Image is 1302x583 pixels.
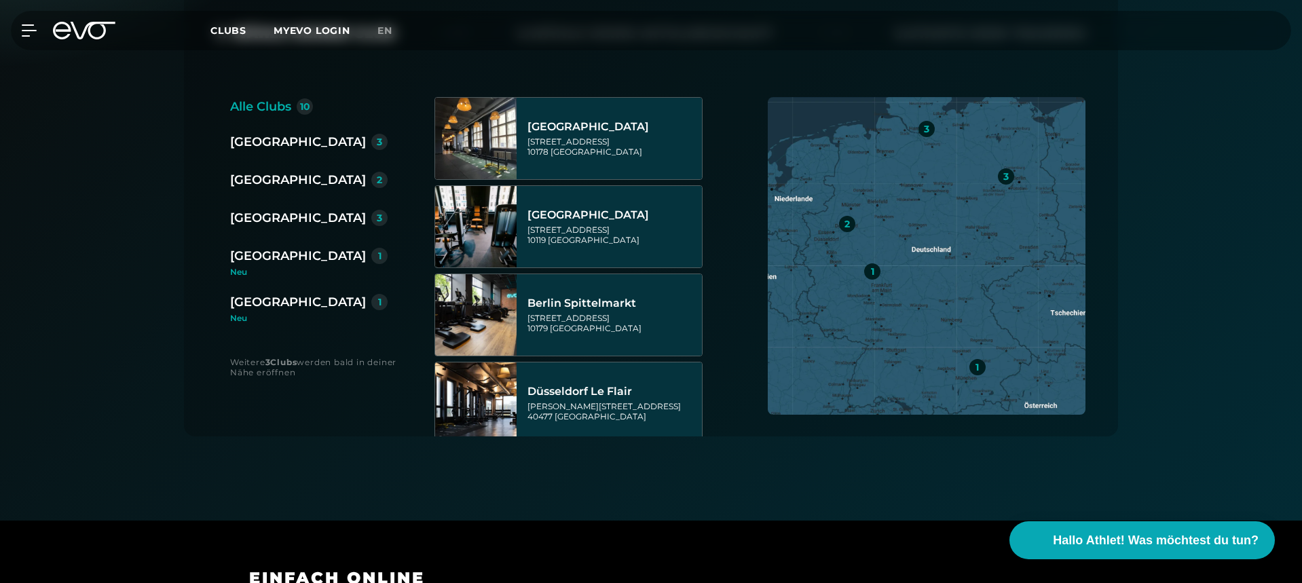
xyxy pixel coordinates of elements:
div: 1 [975,362,979,372]
div: 3 [377,213,382,223]
div: 1 [378,297,382,307]
div: [GEOGRAPHIC_DATA] [230,170,366,189]
div: Neu [230,268,398,276]
div: [GEOGRAPHIC_DATA] [230,293,366,312]
div: 1 [378,251,382,261]
div: 3 [377,137,382,147]
img: map [768,97,1085,415]
div: Berlin Spittelmarkt [527,297,698,310]
div: [STREET_ADDRESS] 10178 [GEOGRAPHIC_DATA] [527,136,698,157]
img: Düsseldorf Le Flair [435,362,517,444]
div: [GEOGRAPHIC_DATA] [527,208,698,222]
div: [STREET_ADDRESS] 10179 [GEOGRAPHIC_DATA] [527,313,698,333]
div: Weitere werden bald in deiner Nähe eröffnen [230,357,407,377]
img: Berlin Alexanderplatz [435,98,517,179]
img: Berlin Rosenthaler Platz [435,186,517,267]
a: MYEVO LOGIN [274,24,350,37]
div: [STREET_ADDRESS] 10119 [GEOGRAPHIC_DATA] [527,225,698,245]
div: 3 [924,124,929,134]
div: [GEOGRAPHIC_DATA] [230,132,366,151]
span: Clubs [210,24,246,37]
div: Düsseldorf Le Flair [527,385,698,398]
div: [GEOGRAPHIC_DATA] [230,208,366,227]
div: Neu [230,314,388,322]
div: 1 [871,267,874,276]
div: [GEOGRAPHIC_DATA] [230,246,366,265]
img: Berlin Spittelmarkt [435,274,517,356]
div: Alle Clubs [230,97,291,116]
button: Hallo Athlet! Was möchtest du tun? [1009,521,1275,559]
div: 3 [1003,172,1009,181]
div: 10 [300,102,310,111]
div: 2 [377,175,382,185]
div: 2 [844,219,850,229]
a: en [377,23,409,39]
strong: Clubs [270,357,297,367]
strong: 3 [265,357,271,367]
div: [GEOGRAPHIC_DATA] [527,120,698,134]
a: Clubs [210,24,274,37]
div: [PERSON_NAME][STREET_ADDRESS] 40477 [GEOGRAPHIC_DATA] [527,401,698,421]
span: Hallo Athlet! Was möchtest du tun? [1053,531,1259,550]
span: en [377,24,392,37]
